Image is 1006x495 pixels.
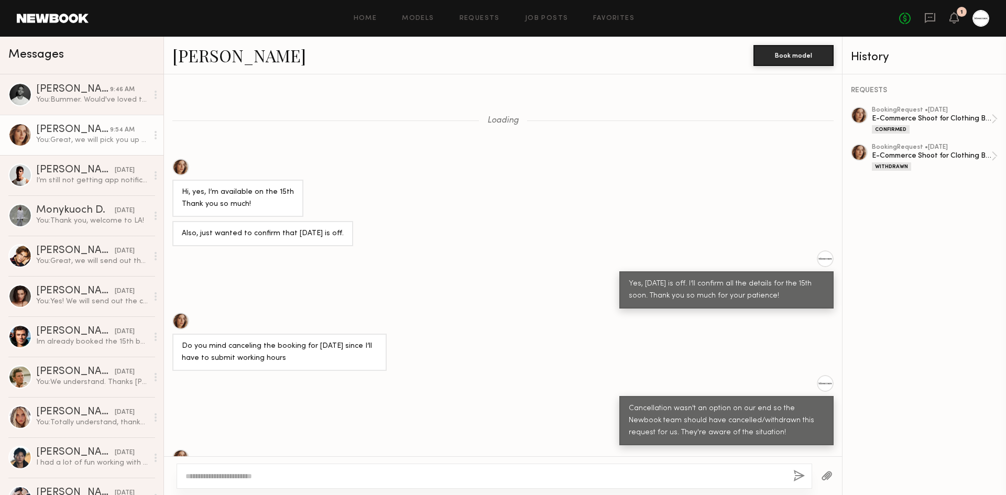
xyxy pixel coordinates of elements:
div: Cancellation wasn't an option on our end so the Newbook team should have cancelled/withdrawn this... [629,403,824,439]
div: 1 [960,9,963,15]
div: I had a lot of fun working with you and the team [DATE]. Thank you for the opportunity! [36,458,148,468]
div: [DATE] [115,448,135,458]
div: You: Thank you, welcome to LA! [36,216,148,226]
div: 9:54 AM [110,125,135,135]
a: Book model [753,50,834,59]
a: bookingRequest •[DATE]E-Commerce Shoot for Clothing BrandConfirmed [872,107,998,134]
div: History [851,51,998,63]
div: [DATE] [115,246,135,256]
div: Withdrawn [872,162,911,171]
div: Monykuoch D. [36,205,115,216]
div: [PERSON_NAME] [36,84,110,95]
button: Book model [753,45,834,66]
a: bookingRequest •[DATE]E-Commerce Shoot for Clothing BrandWithdrawn [872,144,998,171]
div: Hi, yes, I’m available on the 15th Thank you so much! [182,186,294,211]
div: [PERSON_NAME] [36,165,115,175]
div: You: Great, we will pick you up [DATE] AM. Would it be at all possible for your boyfriend to pick... [36,135,148,145]
div: You: Yes! We will send out the call sheet via email [DATE]! [36,296,148,306]
div: Im already booked the 15th but can do any other day that week. Could we do 13,14, 16, or 17? Let ... [36,337,148,347]
div: [PERSON_NAME] [36,125,110,135]
div: Confirmed [872,125,910,134]
div: [PERSON_NAME] [36,286,115,296]
a: Favorites [593,15,635,22]
a: Job Posts [525,15,568,22]
div: booking Request • [DATE] [872,144,991,151]
div: E-Commerce Shoot for Clothing Brand [872,114,991,124]
div: [DATE] [115,166,135,175]
div: [PERSON_NAME] [36,447,115,458]
div: You: We understand. Thanks [PERSON_NAME]! [36,377,148,387]
div: [DATE] [115,327,135,337]
div: You: Totally understand, thanks [PERSON_NAME]! [36,417,148,427]
a: Models [402,15,434,22]
div: booking Request • [DATE] [872,107,991,114]
div: [PERSON_NAME] [36,326,115,337]
div: 9:46 AM [110,85,135,95]
a: Home [354,15,377,22]
div: [DATE] [115,367,135,377]
div: Do you mind canceling the booking for [DATE] since I’ll have to submit working hours [182,340,377,365]
div: E-Commerce Shoot for Clothing Brand [872,151,991,161]
div: [PERSON_NAME] B. [36,246,115,256]
span: Messages [8,49,64,61]
div: [PERSON_NAME] [36,367,115,377]
div: I’m still not getting app notifications so email and phone are perfect. [EMAIL_ADDRESS][DOMAIN_NA... [36,175,148,185]
div: [PERSON_NAME] [36,407,115,417]
div: Also, just wanted to confirm that [DATE] is off. [182,228,344,240]
span: Loading [487,116,519,125]
a: Requests [460,15,500,22]
div: You: Great, we will send out the call sheet [DATE] via email! [36,256,148,266]
div: [DATE] [115,408,135,417]
div: You: Bummer. Would've loved to have you but unfortunately, we've already booked another model. [36,95,148,105]
div: REQUESTS [851,87,998,94]
div: [DATE] [115,206,135,216]
div: Yes, [DATE] is off. I’ll confirm all the details for the 15th soon. Thank you so much for your pa... [629,278,824,302]
a: [PERSON_NAME] [172,44,306,67]
div: [DATE] [115,287,135,296]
